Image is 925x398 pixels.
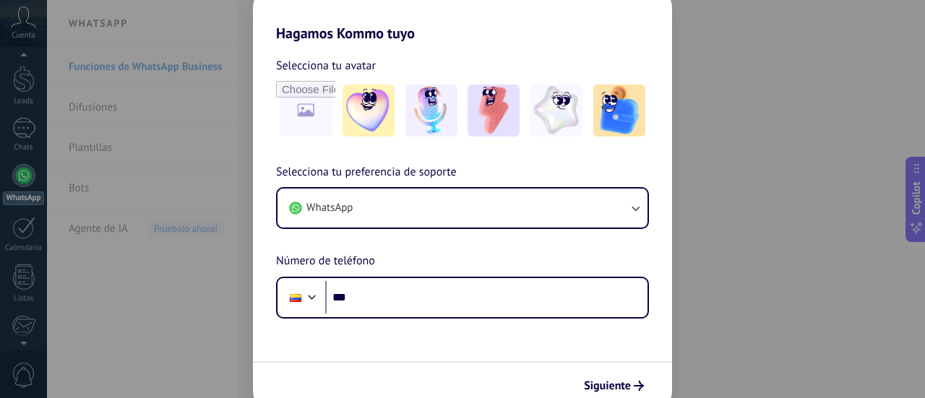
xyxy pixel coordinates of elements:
[306,201,353,215] span: WhatsApp
[530,85,582,137] img: -4.jpeg
[405,85,457,137] img: -2.jpeg
[584,381,631,391] span: Siguiente
[276,252,375,271] span: Número de teléfono
[276,163,457,182] span: Selecciona tu preferencia de soporte
[276,56,376,75] span: Selecciona tu avatar
[468,85,520,137] img: -3.jpeg
[343,85,395,137] img: -1.jpeg
[577,373,650,398] button: Siguiente
[277,189,647,228] button: WhatsApp
[282,282,309,313] div: Colombia: + 57
[593,85,645,137] img: -5.jpeg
